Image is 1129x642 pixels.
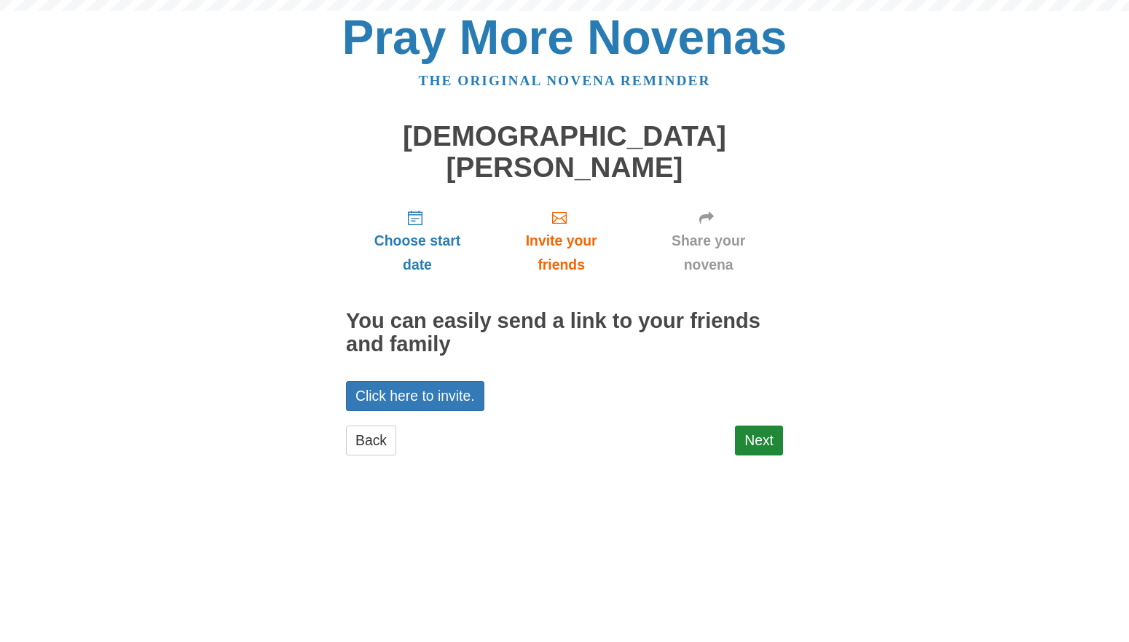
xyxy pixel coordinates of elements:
[419,73,711,88] a: The original novena reminder
[346,197,489,284] a: Choose start date
[634,197,783,284] a: Share your novena
[346,426,396,455] a: Back
[346,310,783,356] h2: You can easily send a link to your friends and family
[342,10,787,64] a: Pray More Novenas
[346,121,783,183] h1: [DEMOGRAPHIC_DATA][PERSON_NAME]
[503,229,619,277] span: Invite your friends
[489,197,634,284] a: Invite your friends
[735,426,783,455] a: Next
[346,381,484,411] a: Click here to invite.
[648,229,768,277] span: Share your novena
[361,229,474,277] span: Choose start date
